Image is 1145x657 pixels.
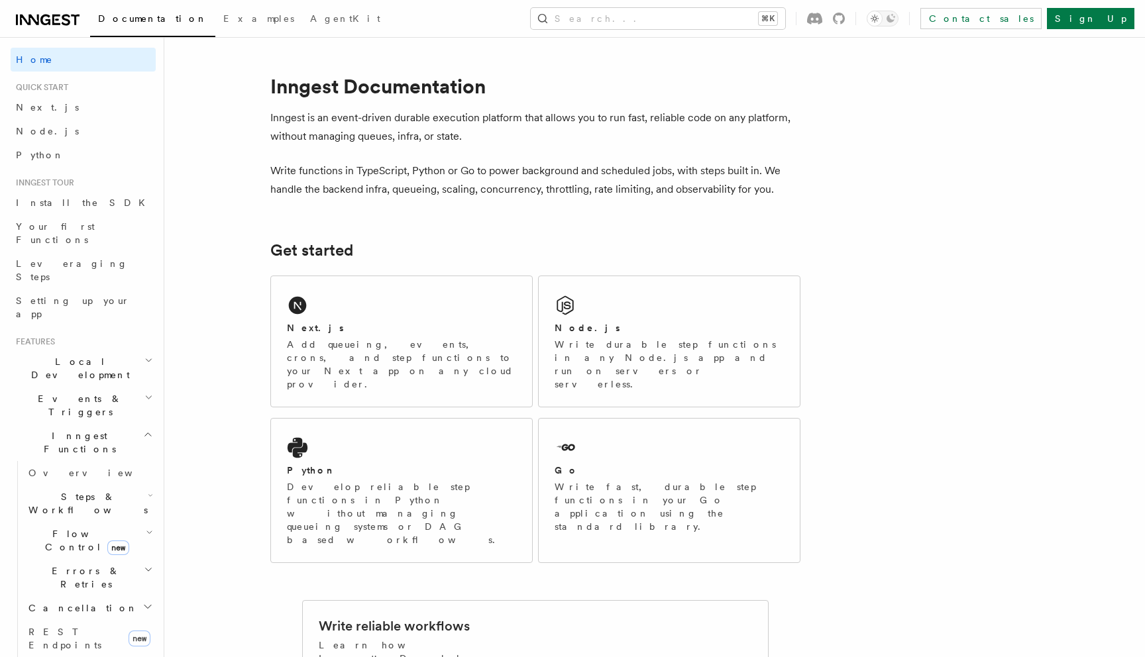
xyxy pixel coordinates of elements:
p: Write durable step functions in any Node.js app and run on servers or serverless. [555,338,784,391]
a: Your first Functions [11,215,156,252]
a: Next.jsAdd queueing, events, crons, and step functions to your Next app on any cloud provider. [270,276,533,407]
button: Toggle dark mode [867,11,899,26]
span: REST Endpoints [28,627,101,650]
h2: Node.js [555,321,620,334]
span: Flow Control [23,527,146,554]
span: Home [16,53,53,66]
a: Leveraging Steps [11,252,156,289]
span: Examples [223,13,294,24]
a: Home [11,48,156,72]
span: Steps & Workflows [23,490,148,517]
h2: Go [555,464,578,477]
span: Features [11,336,55,347]
a: Contact sales [920,8,1042,29]
a: REST Endpointsnew [23,620,156,657]
p: Write fast, durable step functions in your Go application using the standard library. [555,480,784,533]
span: Events & Triggers [11,392,144,419]
p: Add queueing, events, crons, and step functions to your Next app on any cloud provider. [287,338,516,391]
button: Cancellation [23,596,156,620]
p: Develop reliable step functions in Python without managing queueing systems or DAG based workflows. [287,480,516,546]
a: Install the SDK [11,191,156,215]
a: Get started [270,241,353,260]
a: Node.jsWrite durable step functions in any Node.js app and run on servers or serverless. [538,276,800,407]
h1: Inngest Documentation [270,74,800,98]
span: Setting up your app [16,295,130,319]
span: Leveraging Steps [16,258,128,282]
a: Python [11,143,156,167]
kbd: ⌘K [759,12,777,25]
span: new [129,631,150,646]
span: Overview [28,468,165,478]
a: Examples [215,4,302,36]
span: new [107,540,129,555]
button: Steps & Workflows [23,485,156,522]
a: GoWrite fast, durable step functions in your Go application using the standard library. [538,418,800,563]
span: Node.js [16,126,79,136]
a: Node.js [11,119,156,143]
button: Errors & Retries [23,559,156,596]
span: Next.js [16,102,79,113]
span: Errors & Retries [23,564,144,591]
a: Overview [23,461,156,485]
button: Search...⌘K [531,8,785,29]
h2: Write reliable workflows [319,617,470,635]
span: Your first Functions [16,221,95,245]
a: Setting up your app [11,289,156,326]
p: Write functions in TypeScript, Python or Go to power background and scheduled jobs, with steps bu... [270,162,800,199]
span: Documentation [98,13,207,24]
span: AgentKit [310,13,380,24]
h2: Python [287,464,336,477]
button: Flow Controlnew [23,522,156,559]
span: Inngest Functions [11,429,143,456]
span: Python [16,150,64,160]
span: Cancellation [23,601,138,615]
p: Inngest is an event-driven durable execution platform that allows you to run fast, reliable code ... [270,109,800,146]
button: Events & Triggers [11,387,156,424]
a: Next.js [11,95,156,119]
button: Inngest Functions [11,424,156,461]
span: Inngest tour [11,177,74,188]
h2: Next.js [287,321,344,334]
a: Documentation [90,4,215,37]
span: Local Development [11,355,144,381]
span: Quick start [11,82,68,93]
span: Install the SDK [16,197,153,208]
a: AgentKit [302,4,388,36]
a: Sign Up [1047,8,1134,29]
button: Local Development [11,350,156,387]
a: PythonDevelop reliable step functions in Python without managing queueing systems or DAG based wo... [270,418,533,563]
